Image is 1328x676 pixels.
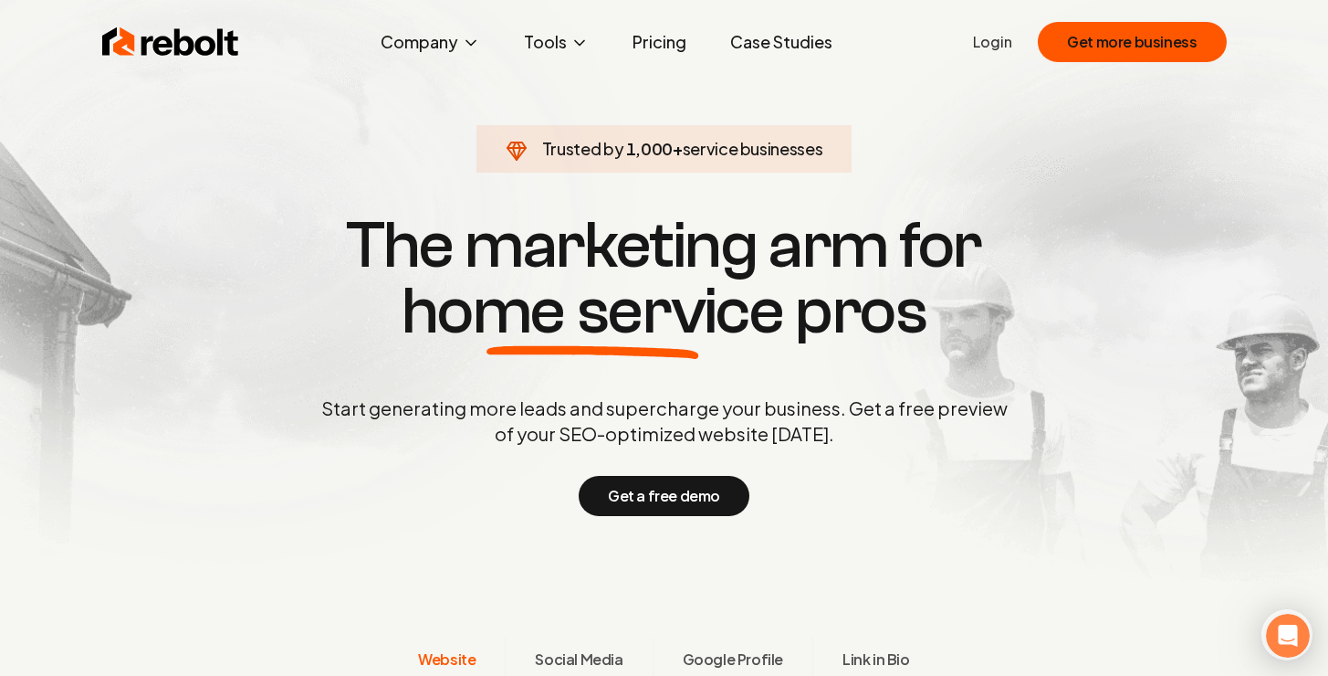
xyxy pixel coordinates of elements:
button: Get a free demo [579,476,749,516]
p: Start generating more leads and supercharge your business. Get a free preview of your SEO-optimiz... [318,396,1011,447]
a: Case Studies [716,24,847,60]
span: Link in Bio [842,649,910,671]
img: Rebolt Logo [102,24,239,60]
a: Pricing [618,24,701,60]
h1: The marketing arm for pros [226,213,1103,344]
iframe: Intercom live chat [1266,614,1310,658]
button: Tools [509,24,603,60]
span: Social Media [535,649,622,671]
iframe: Intercom live chat discovery launcher [1261,609,1312,660]
button: Get more business [1038,22,1226,62]
span: home service [402,279,784,344]
span: service businesses [683,138,823,159]
span: Website [418,649,476,671]
span: Trusted by [542,138,623,159]
span: + [673,138,683,159]
button: Company [366,24,495,60]
a: Login [973,31,1012,53]
span: 1,000 [626,136,673,162]
span: Google Profile [683,649,783,671]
